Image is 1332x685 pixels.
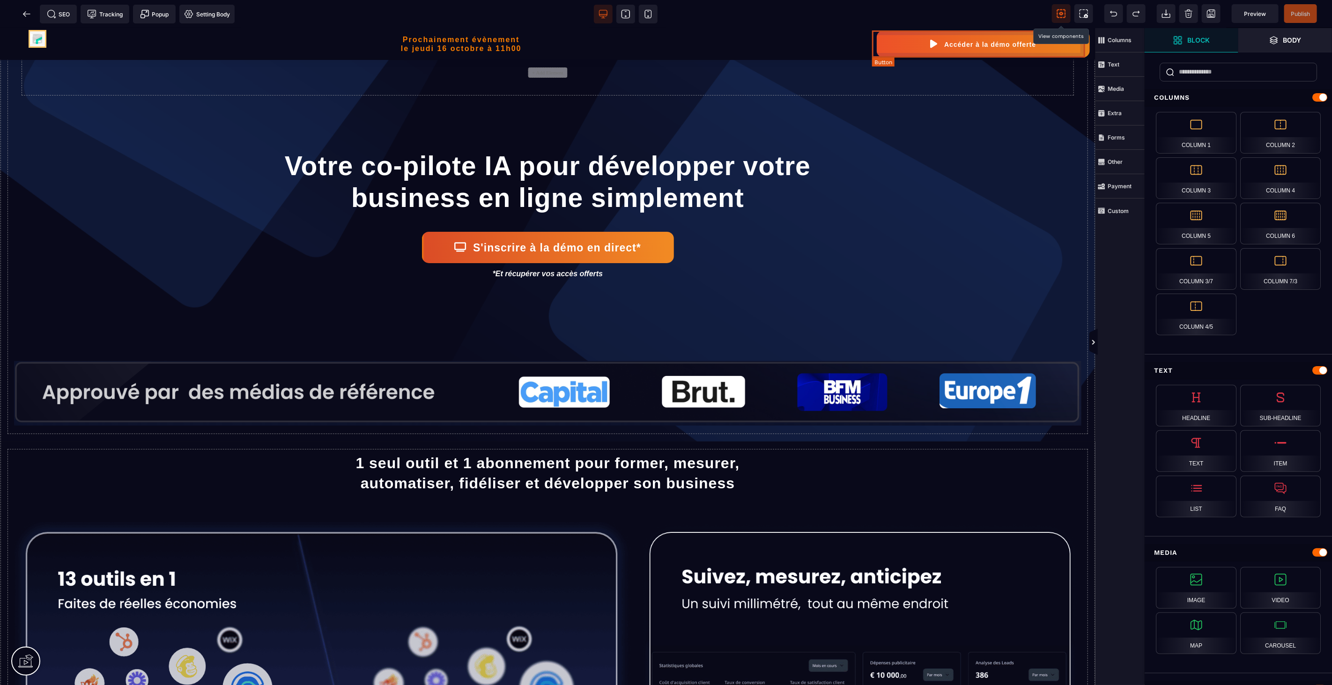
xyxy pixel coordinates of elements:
span: Setting Body [184,9,230,19]
span: View components [1052,4,1071,23]
span: Publish [1291,10,1310,17]
strong: Body [1283,37,1302,44]
span: Text [1095,52,1145,77]
div: Text [1156,430,1236,472]
div: List [1156,476,1236,517]
div: Column 5 [1156,203,1236,244]
strong: Forms [1108,134,1125,141]
div: Media [1145,544,1332,561]
span: Screenshot [1074,4,1093,23]
h1: Votre co-pilote IA pour développer votre business en ligne simplement [14,117,1081,191]
span: Media [1095,77,1145,101]
span: Preview [1244,10,1266,17]
span: Payment [1095,174,1145,199]
div: Column 7/3 [1240,248,1321,290]
span: View mobile [639,5,658,23]
div: Sub-headline [1240,385,1321,427]
div: Headline [1156,385,1236,427]
div: Column 4 [1240,157,1321,199]
div: Column 1 [1156,112,1236,154]
span: Other [1095,150,1145,174]
div: Video [1240,567,1321,609]
strong: Custom [1108,207,1129,214]
div: Column 2 [1240,112,1321,154]
strong: Media [1108,85,1124,92]
span: Save [1202,4,1221,23]
span: Create Alert Modal [133,5,176,23]
span: Tracking [87,9,123,19]
h2: Prochainement évènement le jeudi 16 octobre à 11h00 [46,2,877,29]
span: Open Import Webpage [1157,4,1176,23]
button: S'inscrire à la démo en direct* [422,204,674,235]
strong: Columns [1108,37,1132,44]
strong: Text [1108,61,1119,68]
strong: Other [1108,158,1123,165]
span: Open Blocks [1145,28,1238,52]
div: Columns [1145,89,1332,106]
span: Toggle Views [1145,329,1154,357]
span: View desktop [594,5,613,23]
strong: Extra [1108,110,1122,117]
div: Column 3 [1156,157,1236,199]
span: Extra [1095,101,1145,125]
span: Favicon [179,5,235,23]
span: SEO [47,9,70,19]
i: *Et récupérer vos accès offerts [493,242,603,250]
span: Forms [1095,125,1145,150]
div: Item [1240,430,1321,472]
span: Seo meta data [40,5,77,23]
div: Image [1156,567,1236,609]
div: Text [1145,362,1332,379]
span: Preview [1232,4,1279,23]
div: Carousel [1240,612,1321,654]
span: Back [17,5,36,23]
div: Column 6 [1240,203,1321,244]
span: Open Layers [1238,28,1332,52]
strong: Payment [1108,183,1132,190]
h1: 1 seul outil et 1 abonnement pour former, mesurer, automatiser, fidéliser et développer son business [14,420,1081,470]
div: FAQ [1240,476,1321,517]
strong: Block [1187,37,1210,44]
div: Column 3/7 [1156,248,1236,290]
div: Column 4/5 [1156,294,1236,335]
span: Tracking code [81,5,129,23]
span: Popup [140,9,169,19]
span: Clear [1179,4,1198,23]
img: 6ac7edd868552ea4cac3a134bbc25cc8_cedcaeaed21095557c16483233e6a24a_Capture_d%E2%80%99e%CC%81cran_2... [14,333,1081,398]
span: Columns [1095,28,1145,52]
span: View tablet [616,5,635,23]
button: Accéder à la démo offerte [877,2,1090,29]
img: svg+xml;base64,PHN2ZyB4bWxucz0iaHR0cDovL3d3dy53My5vcmcvMjAwMC9zdmciIHdpZHRoPSIxMDAiIHZpZXdCb3g9Ij... [29,2,46,19]
span: Redo [1127,4,1146,23]
span: Undo [1104,4,1123,23]
div: Map [1156,612,1236,654]
span: Save [1284,4,1317,23]
span: Custom Block [1095,199,1145,223]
